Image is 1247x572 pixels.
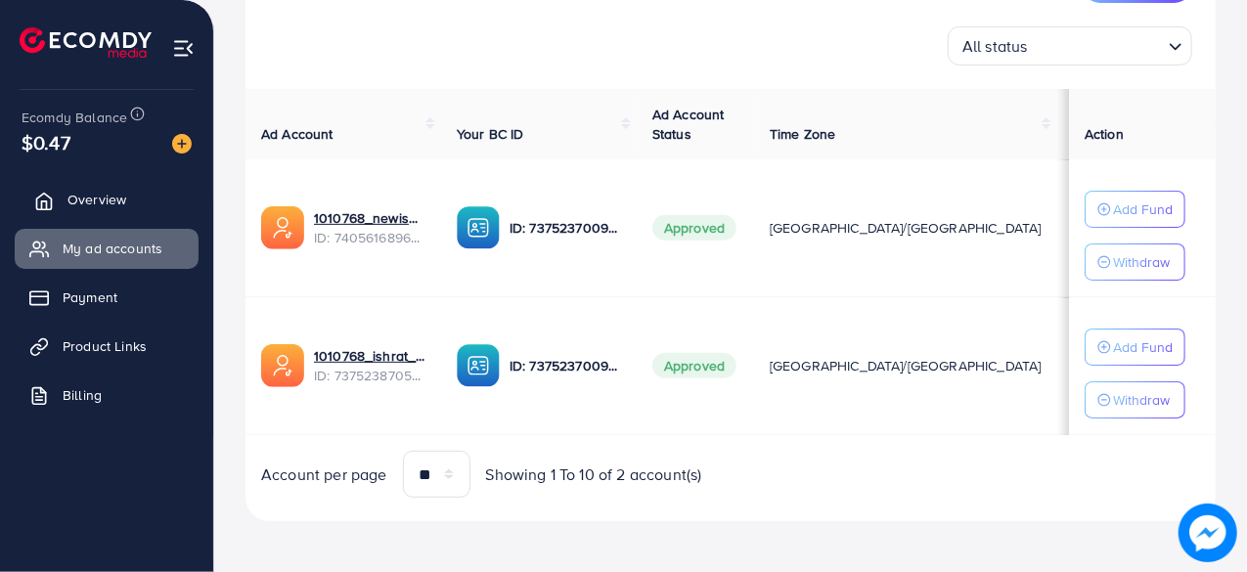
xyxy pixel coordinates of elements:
span: Approved [652,353,736,378]
span: Ecomdy Balance [22,108,127,127]
img: ic-ba-acc.ded83a64.svg [457,344,500,387]
a: Product Links [15,327,199,366]
a: Payment [15,278,199,317]
p: ID: 7375237009410899984 [510,216,621,240]
button: Add Fund [1085,329,1185,366]
span: ID: 7405616896047104017 [314,228,425,247]
span: Your BC ID [457,124,524,144]
span: [GEOGRAPHIC_DATA]/[GEOGRAPHIC_DATA] [770,218,1042,238]
a: My ad accounts [15,229,199,268]
span: Payment [63,287,117,307]
span: Approved [652,215,736,241]
span: $0.47 [22,128,70,156]
div: <span class='underline'>1010768_newishrat011_1724254562912</span></br>7405616896047104017 [314,208,425,248]
span: Time Zone [770,124,835,144]
span: Showing 1 To 10 of 2 account(s) [486,463,702,486]
span: My ad accounts [63,239,162,258]
a: 1010768_newishrat011_1724254562912 [314,208,425,228]
button: Add Fund [1085,191,1185,228]
img: ic-ads-acc.e4c84228.svg [261,206,304,249]
div: Search for option [948,26,1192,66]
img: ic-ba-acc.ded83a64.svg [457,206,500,249]
span: ID: 7375238705122115585 [314,366,425,385]
div: <span class='underline'>1010768_ishrat_1717181593354</span></br>7375238705122115585 [314,346,425,386]
a: Overview [15,180,199,219]
img: logo [20,27,152,58]
img: image [1179,504,1237,562]
p: Add Fund [1113,198,1173,221]
span: Product Links [63,336,147,356]
a: Billing [15,375,199,415]
button: Withdraw [1085,243,1185,281]
span: Ad Account Status [652,105,725,144]
input: Search for option [1034,28,1161,61]
img: image [172,134,192,154]
span: Billing [63,385,102,405]
span: Ad Account [261,124,334,144]
span: Overview [67,190,126,209]
p: Add Fund [1113,335,1173,359]
span: Account per page [261,463,387,486]
span: [GEOGRAPHIC_DATA]/[GEOGRAPHIC_DATA] [770,356,1042,375]
p: Withdraw [1113,388,1170,412]
p: ID: 7375237009410899984 [510,354,621,377]
button: Withdraw [1085,381,1185,418]
span: All status [958,32,1032,61]
a: 1010768_ishrat_1717181593354 [314,346,425,366]
img: menu [172,37,195,60]
p: Withdraw [1113,250,1170,274]
img: ic-ads-acc.e4c84228.svg [261,344,304,387]
span: Action [1085,124,1124,144]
